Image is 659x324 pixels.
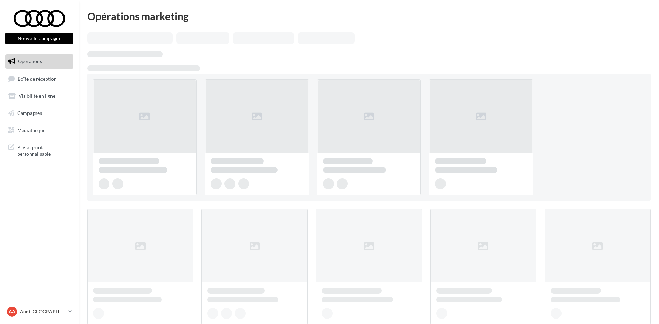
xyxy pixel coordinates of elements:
a: Médiathèque [4,123,75,137]
span: Campagnes [17,110,42,116]
a: PLV et print personnalisable [4,140,75,160]
span: Opérations [18,58,42,64]
span: Médiathèque [17,127,45,133]
a: Opérations [4,54,75,69]
a: Visibilité en ligne [4,89,75,103]
span: PLV et print personnalisable [17,143,71,157]
a: AA Audi [GEOGRAPHIC_DATA] [5,305,73,318]
button: Nouvelle campagne [5,33,73,44]
span: Visibilité en ligne [19,93,55,99]
div: Opérations marketing [87,11,651,21]
p: Audi [GEOGRAPHIC_DATA] [20,308,66,315]
a: Campagnes [4,106,75,120]
span: Boîte de réception [18,75,57,81]
a: Boîte de réception [4,71,75,86]
span: AA [9,308,15,315]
